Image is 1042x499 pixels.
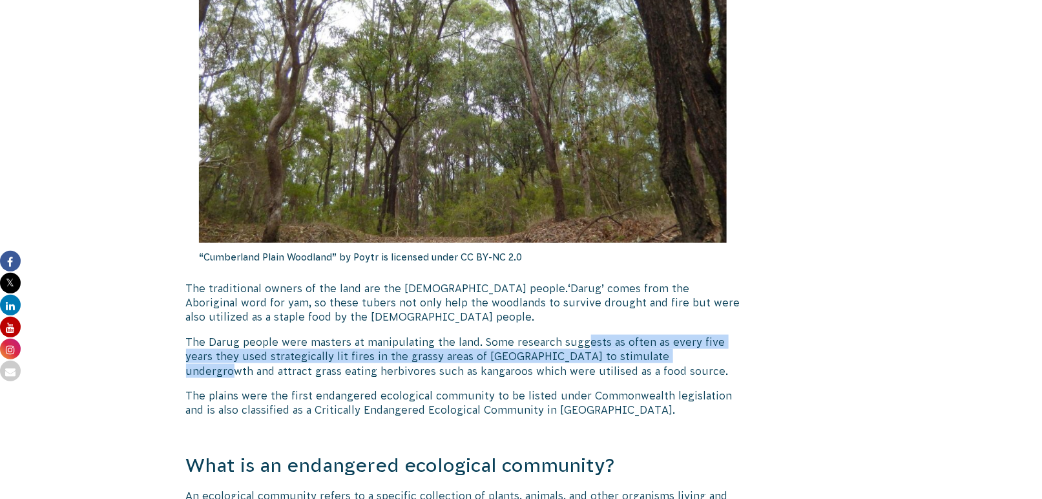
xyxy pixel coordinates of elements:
[186,282,568,294] span: The traditional owners of the land are the [DEMOGRAPHIC_DATA] people.
[186,390,733,416] span: The plains were the first endangered ecological community to be listed under Commonwealth legisla...
[199,243,727,271] p: “Cumberland Plain Woodland” by Poytr is licensed under CC BY-NC 2.0
[186,452,740,479] h3: What is an endangered ecological community?
[186,282,740,323] span: ‘Darug’ comes from the Aboriginal word for yam, so these tubers not only help the woodlands to su...
[186,336,729,377] span: The Darug people were masters at manipulating the land. Some research suggests as often as every ...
